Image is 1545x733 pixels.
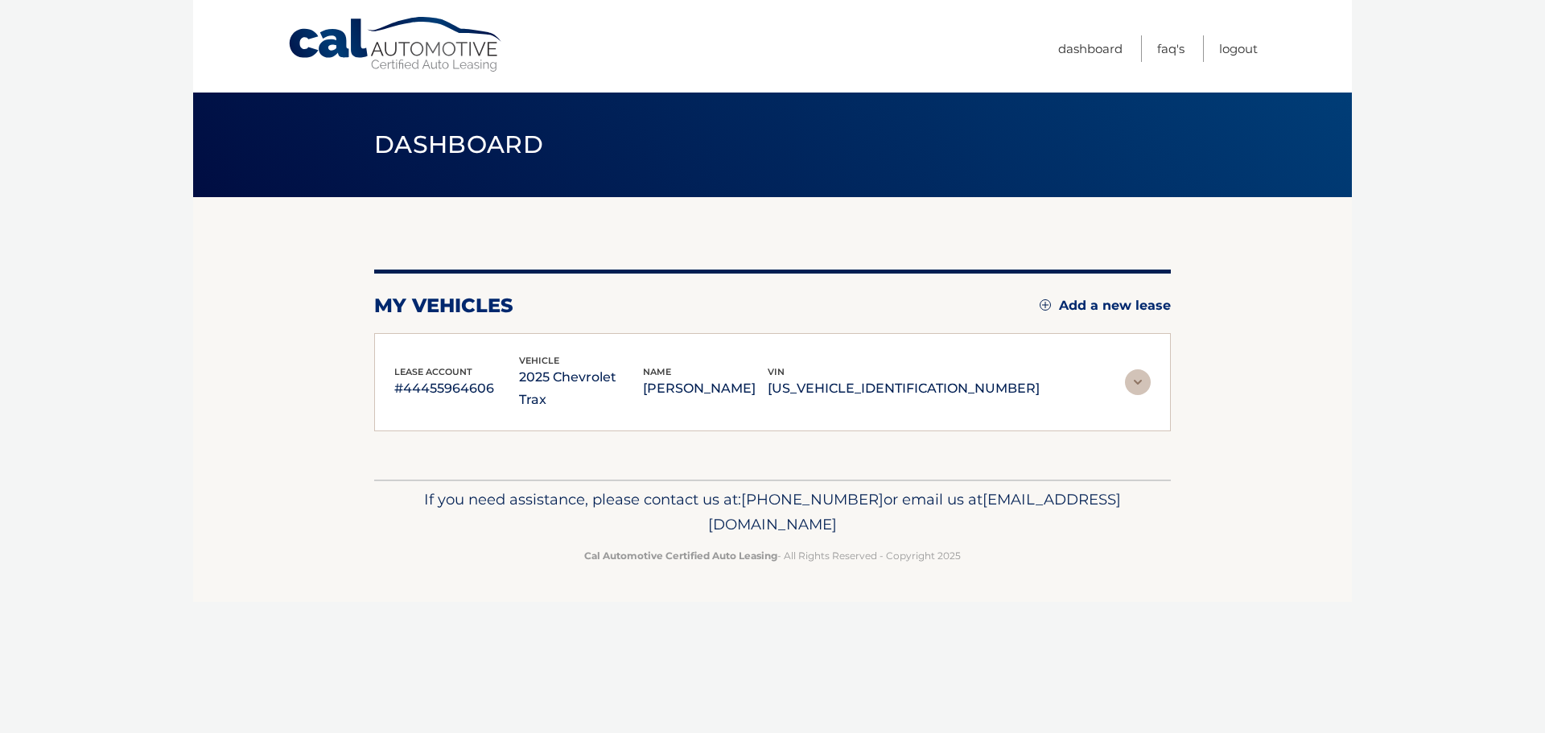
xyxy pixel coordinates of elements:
span: lease account [394,366,472,377]
a: Dashboard [1058,35,1123,62]
p: If you need assistance, please contact us at: or email us at [385,487,1160,538]
span: vehicle [519,355,559,366]
strong: Cal Automotive Certified Auto Leasing [584,550,777,562]
span: vin [768,366,785,377]
a: FAQ's [1157,35,1184,62]
a: Cal Automotive [287,16,505,73]
p: 2025 Chevrolet Trax [519,366,644,411]
p: [PERSON_NAME] [643,377,768,400]
span: [PHONE_NUMBER] [741,490,884,509]
p: - All Rights Reserved - Copyright 2025 [385,547,1160,564]
h2: my vehicles [374,294,513,318]
a: Logout [1219,35,1258,62]
img: add.svg [1040,299,1051,311]
span: Dashboard [374,130,543,159]
img: accordion-rest.svg [1125,369,1151,395]
p: #44455964606 [394,377,519,400]
a: Add a new lease [1040,298,1171,314]
span: name [643,366,671,377]
p: [US_VEHICLE_IDENTIFICATION_NUMBER] [768,377,1040,400]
